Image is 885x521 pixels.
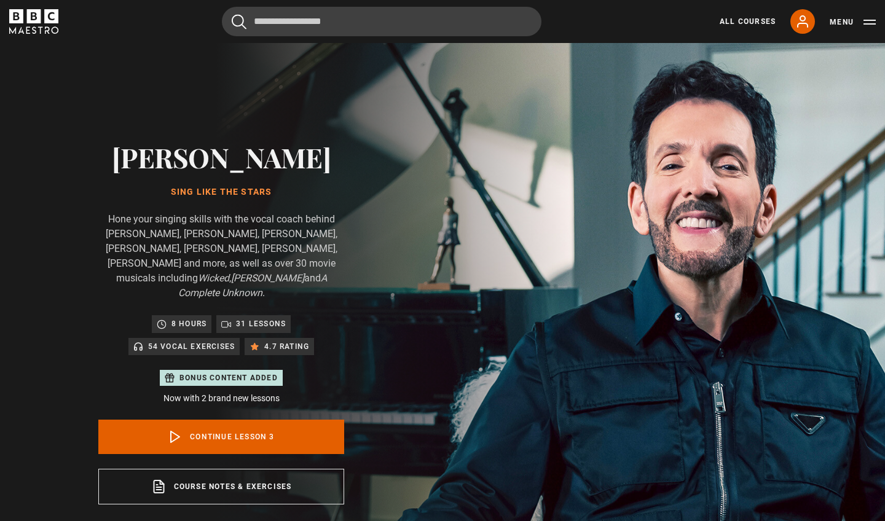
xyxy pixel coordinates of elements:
button: Toggle navigation [830,16,876,28]
a: All Courses [720,16,776,27]
input: Search [222,7,541,36]
i: Wicked [198,272,229,284]
p: Hone your singing skills with the vocal coach behind [PERSON_NAME], [PERSON_NAME], [PERSON_NAME],... [98,212,344,300]
a: Course notes & exercises [98,469,344,504]
svg: BBC Maestro [9,9,58,34]
button: Submit the search query [232,14,246,29]
h2: [PERSON_NAME] [98,141,344,173]
a: Continue lesson 3 [98,420,344,454]
i: A Complete Unknown [178,272,327,299]
p: 54 Vocal Exercises [148,340,235,353]
p: 4.7 rating [264,340,309,353]
i: [PERSON_NAME] [231,272,304,284]
p: Bonus content added [179,372,278,383]
h1: Sing Like the Stars [98,187,344,197]
p: Now with 2 brand new lessons [98,392,344,405]
p: 31 lessons [236,318,286,330]
p: 8 hours [171,318,206,330]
